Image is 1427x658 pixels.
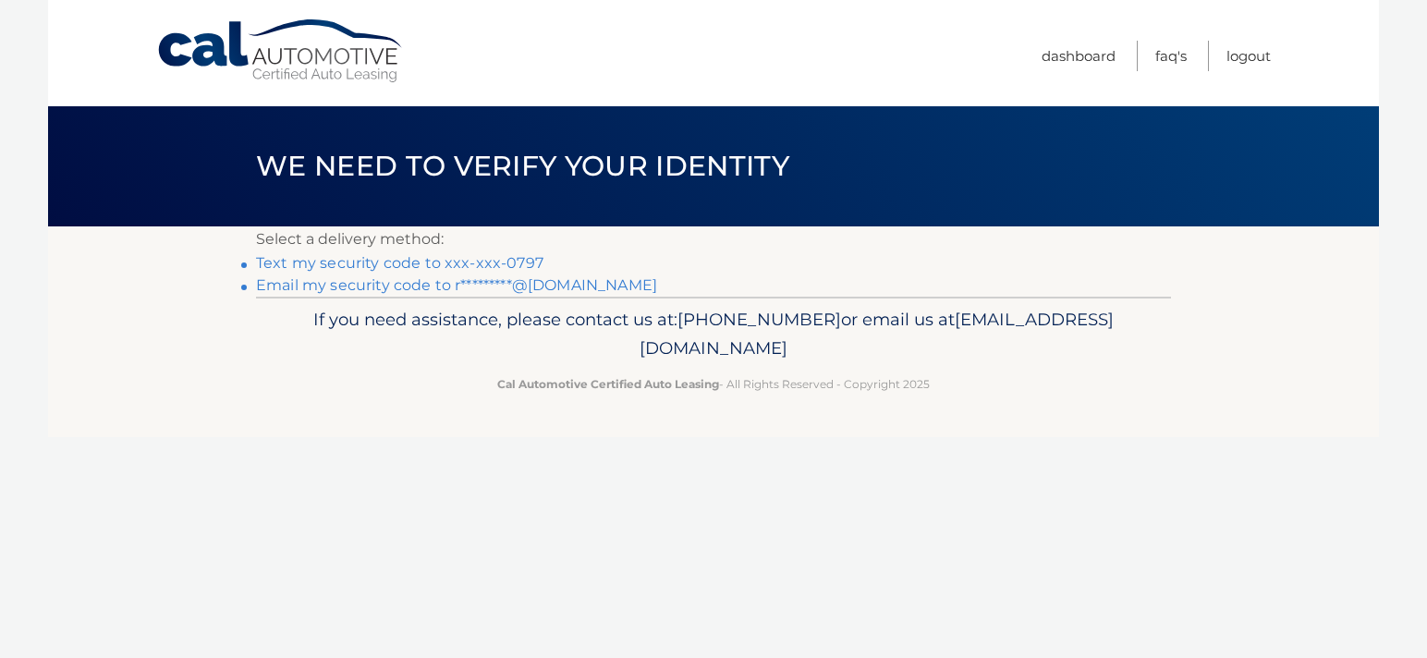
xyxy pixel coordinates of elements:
p: Select a delivery method: [256,226,1171,252]
a: Cal Automotive [156,18,406,84]
a: Email my security code to r*********@[DOMAIN_NAME] [256,276,657,294]
a: FAQ's [1155,41,1187,71]
a: Logout [1226,41,1271,71]
p: - All Rights Reserved - Copyright 2025 [268,374,1159,394]
a: Dashboard [1042,41,1116,71]
span: [PHONE_NUMBER] [677,309,841,330]
p: If you need assistance, please contact us at: or email us at [268,305,1159,364]
strong: Cal Automotive Certified Auto Leasing [497,377,719,391]
a: Text my security code to xxx-xxx-0797 [256,254,543,272]
span: We need to verify your identity [256,149,789,183]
